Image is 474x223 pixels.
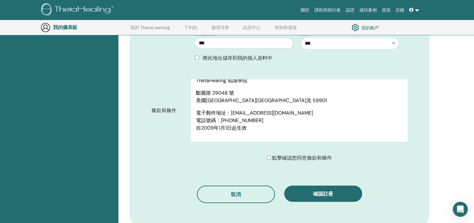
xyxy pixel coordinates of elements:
img: generic-user-icon.jpg [41,22,50,32]
a: 我的帳戶 [352,22,379,33]
div: 開啟 Intercom Messenger [453,202,468,217]
img: cog.svg [352,22,359,33]
font: 願望清單 [212,25,229,30]
font: 我的 ThetaLearning [130,25,170,30]
font: 電話號碼：[PHONE_NUMBER] [196,117,263,124]
a: 成功案例 [357,4,379,16]
a: 認證 [343,4,357,16]
a: 下列的 [184,25,197,35]
a: 關於 [298,4,312,16]
font: 課程與研討會 [314,7,341,12]
font: 關於 [301,7,309,12]
font: 條款與條件 [151,107,176,114]
a: 訊息中心 [243,25,261,35]
font: ThetaHealing 知識學院 [196,77,247,84]
font: 點擊確認您同意條款和條件 [272,155,332,161]
a: 店鋪 [393,4,407,16]
button: 確認註冊 [284,186,362,202]
a: 課程與研討會 [312,4,343,16]
font: 幫助和資源 [275,25,297,30]
font: 認證 [346,7,354,12]
font: 我的帳戶 [361,25,379,31]
font: 成功案例 [359,7,377,12]
font: 我的儀表板 [53,24,77,31]
font: 電子郵件地址：[EMAIL_ADDRESS][DOMAIN_NAME] [196,110,313,116]
a: 願望清單 [212,25,229,35]
font: 店鋪 [395,7,404,12]
font: 確認註冊 [313,191,333,197]
font: 下列的 [184,25,197,30]
a: 我的 ThetaLearning [130,25,170,35]
font: 斷腿路 29048 號 [196,90,234,96]
button: 取消 [197,186,275,203]
font: 取消 [231,191,241,198]
font: 訊息中心 [243,25,261,30]
font: 將此地址儲存到我的個人資料中 [203,55,272,61]
a: 幫助和資源 [275,25,297,35]
img: logo.png [41,3,116,17]
a: 資源 [379,4,393,16]
font: 美國[GEOGRAPHIC_DATA][GEOGRAPHIC_DATA]克 59901 [196,97,327,104]
font: 自2009年1月1日起生效 [196,125,247,131]
font: 資源 [382,7,390,12]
